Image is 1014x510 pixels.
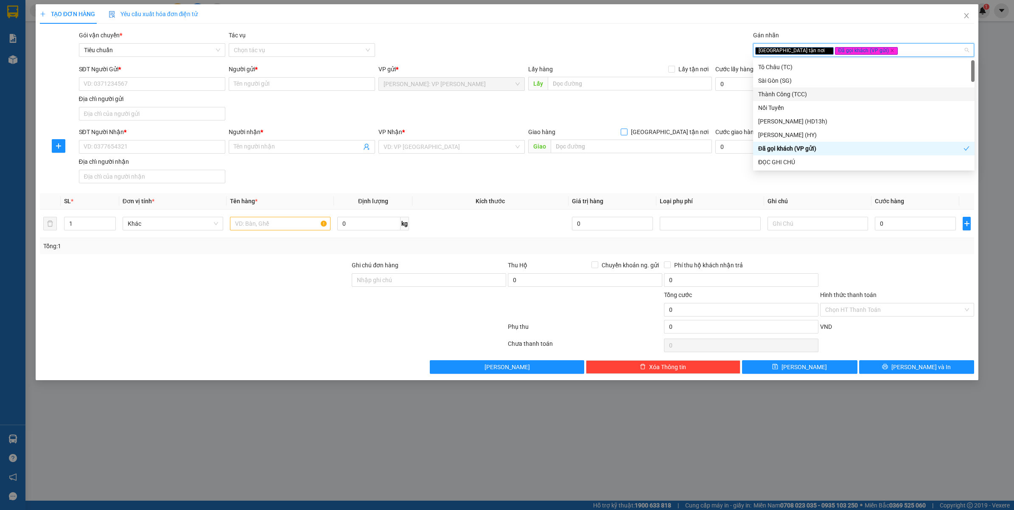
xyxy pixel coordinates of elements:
[528,66,553,73] span: Lấy hàng
[753,142,975,155] div: Đã gọi khách (VP gửi)
[79,170,225,183] input: Địa chỉ của người nhận
[352,273,506,287] input: Ghi chú đơn hàng
[782,362,827,372] span: [PERSON_NAME]
[528,129,555,135] span: Giao hàng
[640,364,646,370] span: delete
[899,45,901,55] input: Gán nhãn
[476,198,505,205] span: Kích thước
[753,115,975,128] div: Huy Dương (HD13h)
[230,198,258,205] span: Tên hàng
[3,29,64,44] span: [PHONE_NUMBER]
[507,322,663,337] div: Phụ thu
[835,47,898,55] span: Đã gọi khách (VP gửi)
[378,129,402,135] span: VP Nhận
[229,32,246,39] label: Tác vụ
[675,64,712,74] span: Lấy tận nơi
[755,47,834,55] span: [GEOGRAPHIC_DATA] tận nơi
[128,217,218,230] span: Khác
[963,220,970,227] span: plus
[528,140,551,153] span: Giao
[955,4,978,28] button: Close
[384,78,520,90] span: Hồ Chí Minh: VP Bình Thạnh
[57,17,174,26] span: Ngày in phiếu: 10:11 ngày
[758,62,969,72] div: Tô Châu (TC)
[43,241,391,251] div: Tổng: 1
[79,127,225,137] div: SĐT Người Nhận
[820,291,877,298] label: Hình thức thanh toán
[964,146,969,151] span: check
[764,193,871,210] th: Ghi chú
[715,77,824,91] input: Cước lấy hàng
[109,11,115,18] img: icon
[890,48,894,53] span: close
[40,11,46,17] span: plus
[598,261,662,270] span: Chuyển khoản ng. gửi
[715,140,824,154] input: Cước giao hàng
[753,155,975,169] div: ĐỌC GHI CHÚ
[230,217,331,230] input: VD: Bàn, Ghế
[79,32,122,39] span: Gói vận chuyển
[229,127,375,137] div: Người nhận
[649,362,686,372] span: Xóa Thông tin
[548,77,712,90] input: Dọc đường
[401,217,409,230] span: kg
[528,77,548,90] span: Lấy
[875,198,904,205] span: Cước hàng
[586,360,740,374] button: deleteXóa Thông tin
[656,193,764,210] th: Loại phụ phí
[742,360,857,374] button: save[PERSON_NAME]
[753,101,975,115] div: Nối Tuyến
[753,32,779,39] label: Gán nhãn
[758,90,969,99] div: Thành Công (TCC)
[758,157,969,167] div: ĐỌC GHI CHÚ
[753,128,975,142] div: Hoàng Yến (HY)
[572,198,603,205] span: Giá trị hàng
[43,217,57,230] button: delete
[758,103,969,112] div: Nối Tuyến
[715,129,757,135] label: Cước giao hàng
[352,262,398,269] label: Ghi chú đơn hàng
[826,48,830,53] span: close
[753,60,975,74] div: Tô Châu (TC)
[772,364,778,370] span: save
[378,64,525,74] div: VP gửi
[859,360,975,374] button: printer[PERSON_NAME] và In
[758,144,964,153] div: Đã gọi khách (VP gửi)
[485,362,530,372] span: [PERSON_NAME]
[715,66,753,73] label: Cước lấy hàng
[67,29,169,44] span: CÔNG TY TNHH CHUYỂN PHÁT NHANH BẢO AN
[79,64,225,74] div: SĐT Người Gửi
[758,130,969,140] div: [PERSON_NAME] (HY)
[768,217,868,230] input: Ghi Chú
[3,51,129,63] span: Mã đơn: VPBT1210250003
[671,261,746,270] span: Phí thu hộ khách nhận trả
[963,12,970,19] span: close
[508,262,527,269] span: Thu Hộ
[963,217,971,230] button: plus
[52,143,65,149] span: plus
[882,364,888,370] span: printer
[758,76,969,85] div: Sài Gòn (SG)
[52,139,65,153] button: plus
[23,29,45,36] strong: CSKH:
[79,107,225,120] input: Địa chỉ của người gửi
[753,87,975,101] div: Thành Công (TCC)
[430,360,584,374] button: [PERSON_NAME]
[753,74,975,87] div: Sài Gòn (SG)
[64,198,71,205] span: SL
[820,323,832,330] span: VND
[79,94,225,104] div: Địa chỉ người gửi
[229,64,375,74] div: Người gửi
[123,198,154,205] span: Đơn vị tính
[60,4,171,15] strong: PHIẾU DÁN LÊN HÀNG
[758,117,969,126] div: [PERSON_NAME] (HD13h)
[627,127,712,137] span: [GEOGRAPHIC_DATA] tận nơi
[507,339,663,354] div: Chưa thanh toán
[891,362,951,372] span: [PERSON_NAME] và In
[109,11,198,17] span: Yêu cầu xuất hóa đơn điện tử
[40,11,95,17] span: TẠO ĐƠN HÀNG
[551,140,712,153] input: Dọc đường
[363,143,370,150] span: user-add
[79,157,225,166] div: Địa chỉ người nhận
[664,291,692,298] span: Tổng cước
